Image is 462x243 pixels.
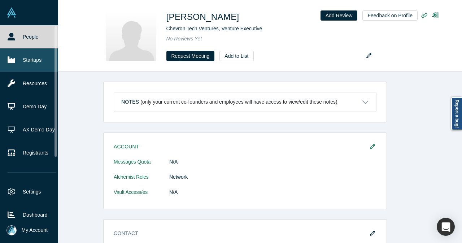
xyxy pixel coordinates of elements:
dd: Network [169,173,376,181]
button: Add Review [321,10,358,21]
img: Mia Scott's Account [6,225,17,235]
img: Ryan Kowalski's Profile Image [106,10,156,61]
h3: Contact [114,230,366,237]
span: My Account [22,226,48,234]
dd: N/A [169,188,376,196]
button: Feedback on Profile [362,10,418,21]
button: My Account [6,225,48,235]
h3: Account [114,143,366,151]
h1: [PERSON_NAME] [166,10,239,23]
p: (only your current co-founders and employees will have access to view/edit these notes) [140,99,337,105]
button: Request Meeting [166,51,215,61]
img: Alchemist Vault Logo [6,8,17,18]
span: No Reviews Yet [166,36,202,42]
dt: Vault Access/es [114,188,169,204]
span: Chevron Tech Ventures, Venture Executive [166,26,262,31]
dt: Alchemist Roles [114,173,169,188]
dt: Messages Quota [114,158,169,173]
h3: Notes [121,98,139,106]
button: Notes (only your current co-founders and employees will have access to view/edit these notes) [114,92,376,112]
button: Add to List [219,51,253,61]
dd: N/A [169,158,376,166]
a: Report a bug! [451,97,462,130]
